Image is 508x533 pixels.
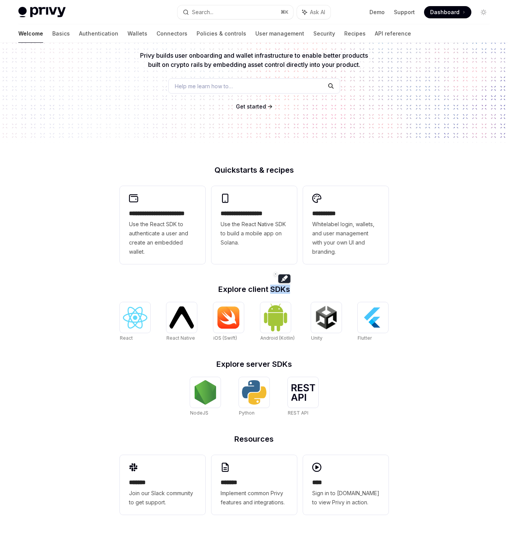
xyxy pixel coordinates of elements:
[358,335,372,341] span: Flutter
[394,8,415,16] a: Support
[312,220,379,256] span: Whitelabel login, wallets, and user management with your own UI and branding.
[477,6,490,18] button: Toggle dark mode
[211,455,297,515] a: **** **Implement common Privy features and integrations.
[312,489,379,507] span: Sign in to [DOMAIN_NAME] to view Privy in action.
[361,305,385,330] img: Flutter
[166,302,197,342] a: React NativeReact Native
[260,302,295,342] a: Android (Kotlin)Android (Kotlin)
[123,307,147,329] img: React
[297,5,331,19] button: Ask AI
[221,489,288,507] span: Implement common Privy features and integrations.
[166,335,195,341] span: React Native
[260,335,295,341] span: Android (Kotlin)
[211,186,297,264] a: **** **** **** ***Use the React Native SDK to build a mobile app on Solana.
[430,8,460,16] span: Dashboard
[369,8,385,16] a: Demo
[288,410,308,416] span: REST API
[310,8,325,16] span: Ask AI
[169,306,194,328] img: React Native
[375,24,411,43] a: API reference
[192,8,213,17] div: Search...
[177,5,293,19] button: Search...⌘K
[358,302,388,342] a: FlutterFlutter
[236,103,266,110] a: Get started
[213,302,244,342] a: iOS (Swift)iOS (Swift)
[263,303,288,332] img: Android (Kotlin)
[311,335,323,341] span: Unity
[190,410,208,416] span: NodeJS
[120,302,150,342] a: ReactReact
[221,220,288,247] span: Use the React Native SDK to build a mobile app on Solana.
[239,377,269,417] a: PythonPython
[193,380,218,405] img: NodeJS
[314,305,339,330] img: Unity
[18,7,66,18] img: light logo
[175,82,233,90] span: Help me learn how to…
[281,9,289,15] span: ⌘ K
[190,377,221,417] a: NodeJSNodeJS
[18,24,43,43] a: Welcome
[120,285,389,293] h2: Explore client SDKs
[291,384,315,401] img: REST API
[127,24,147,43] a: Wallets
[313,24,335,43] a: Security
[120,166,389,174] h2: Quickstarts & recipes
[213,335,237,341] span: iOS (Swift)
[120,455,205,515] a: **** **Join our Slack community to get support.
[311,302,342,342] a: UnityUnity
[140,52,368,68] span: Privy builds user onboarding and wallet infrastructure to enable better products built on crypto ...
[197,24,246,43] a: Policies & controls
[288,377,318,417] a: REST APIREST API
[303,455,389,515] a: ****Sign in to [DOMAIN_NAME] to view Privy in action.
[120,435,389,443] h2: Resources
[52,24,70,43] a: Basics
[242,380,266,405] img: Python
[303,186,389,264] a: **** *****Whitelabel login, wallets, and user management with your own UI and branding.
[156,24,187,43] a: Connectors
[255,24,304,43] a: User management
[216,306,241,329] img: iOS (Swift)
[120,335,133,341] span: React
[79,24,118,43] a: Authentication
[120,360,389,368] h2: Explore server SDKs
[344,24,366,43] a: Recipes
[129,489,196,507] span: Join our Slack community to get support.
[129,220,196,256] span: Use the React SDK to authenticate a user and create an embedded wallet.
[239,410,255,416] span: Python
[424,6,471,18] a: Dashboard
